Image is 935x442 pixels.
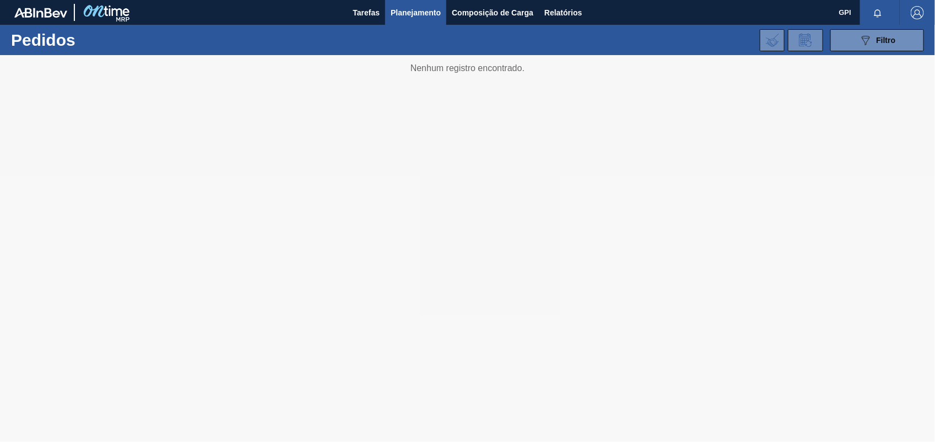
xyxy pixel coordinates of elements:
[877,36,896,45] span: Filtro
[544,6,582,19] span: Relatórios
[391,6,441,19] span: Planejamento
[760,29,785,51] div: Importar Negociações dos Pedidos
[14,8,67,18] img: TNhmsLtSVTkK8tSr43FrP2fwEKptu5GPRR3wAAAABJRU5ErkJggg==
[11,34,172,46] h1: Pedidos
[860,5,895,20] button: Notificações
[353,6,380,19] span: Tarefas
[911,6,924,19] img: Logout
[788,29,823,51] div: Solicitação de Revisão de Pedidos
[830,29,924,51] button: Filtro
[452,6,533,19] span: Composição de Carga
